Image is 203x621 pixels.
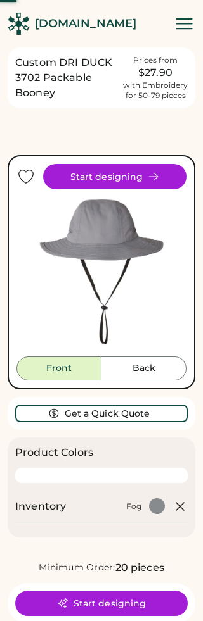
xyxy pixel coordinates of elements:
[43,164,187,189] button: Start designing
[16,187,187,356] div: 3702 Style Image
[123,80,188,101] div: with Embroidery for 50-79 pieces
[15,55,115,101] h1: Custom DRI DUCK 3702 Packable Booney
[8,13,30,35] img: Rendered Logo - Screens
[123,65,188,80] div: $27.90
[101,356,187,380] button: Back
[16,187,187,356] img: 3702 - Fog Front Image
[15,405,188,422] button: Get a Quick Quote
[15,499,66,514] h2: Inventory
[39,561,115,574] div: Minimum Order:
[16,356,101,380] button: Front
[15,591,188,616] button: Start designing
[35,16,136,32] div: [DOMAIN_NAME]
[126,501,141,511] div: Fog
[133,55,178,65] div: Prices from
[15,445,93,460] h3: Product Colors
[115,560,164,575] div: 20 pieces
